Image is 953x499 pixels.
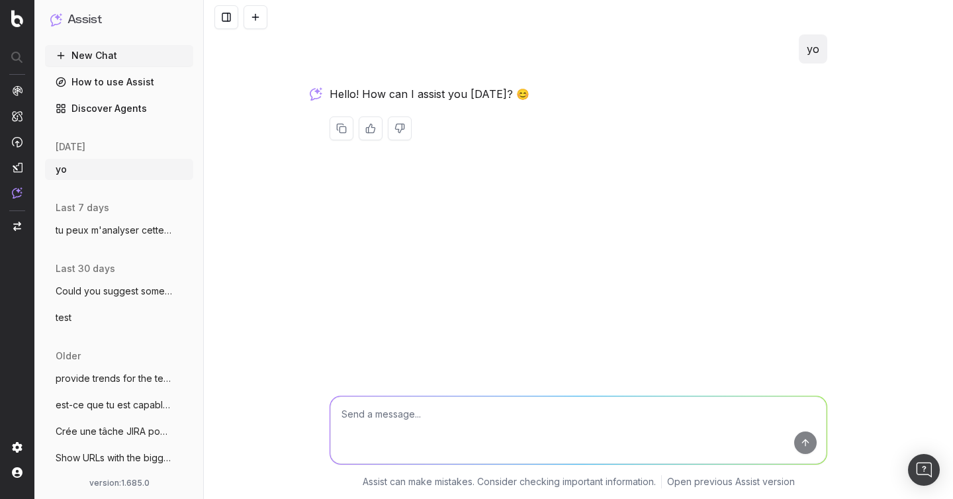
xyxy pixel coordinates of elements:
span: last 30 days [56,262,115,275]
img: Analytics [12,85,23,96]
div: Open Intercom Messenger [908,454,940,486]
button: yo [45,159,193,180]
button: Show URLs with the biggest drop in impre [45,447,193,469]
p: Assist can make mistakes. Consider checking important information. [363,475,656,488]
img: My account [12,467,23,478]
img: Botify assist logo [310,87,322,101]
span: Crée une tâche JIRA pour corriger le tit [56,425,172,438]
button: tu peux m'analyser cette page : https:// [45,220,193,241]
img: Studio [12,162,23,173]
span: Could you suggest some relative keywords [56,285,172,298]
span: Show URLs with the biggest drop in impre [56,451,172,465]
div: version: 1.685.0 [50,478,188,488]
img: Assist [12,187,23,199]
button: Could you suggest some relative keywords [45,281,193,302]
span: provide trends for the term and its vari [56,372,172,385]
img: Assist [50,13,62,26]
img: Switch project [13,222,21,231]
button: test [45,307,193,328]
span: tu peux m'analyser cette page : https:// [56,224,172,237]
button: provide trends for the term and its vari [45,368,193,389]
a: Open previous Assist version [667,475,795,488]
button: Crée une tâche JIRA pour corriger le tit [45,421,193,442]
button: Assist [50,11,188,29]
button: est-ce que tu est capable de me donner p [45,394,193,416]
h1: Assist [68,11,102,29]
img: Activation [12,136,23,148]
img: Botify logo [11,10,23,27]
span: [DATE] [56,140,85,154]
a: How to use Assist [45,71,193,93]
button: New Chat [45,45,193,66]
span: test [56,311,71,324]
img: Setting [12,442,23,453]
span: older [56,349,81,363]
a: Discover Agents [45,98,193,119]
span: yo [56,163,67,176]
p: Hello! How can I assist you [DATE]? 😊 [330,85,827,103]
img: Intelligence [12,111,23,122]
p: yo [807,40,819,58]
span: est-ce que tu est capable de me donner p [56,398,172,412]
span: last 7 days [56,201,109,214]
